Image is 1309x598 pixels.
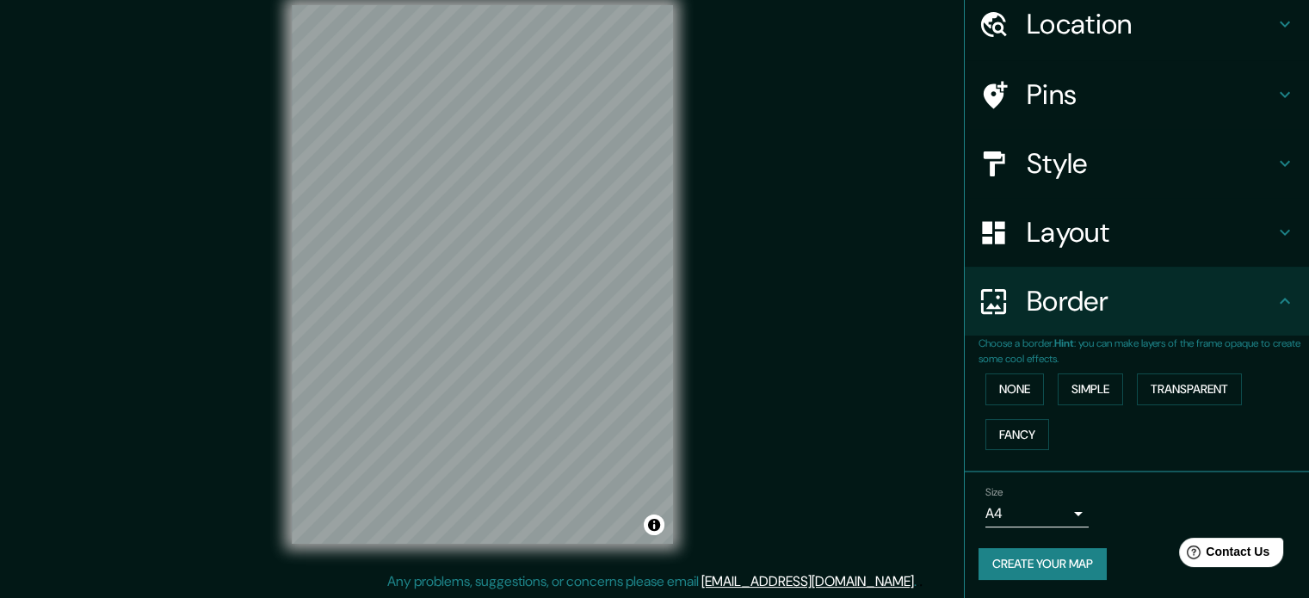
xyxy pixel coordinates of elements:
[985,485,1003,500] label: Size
[1058,373,1123,405] button: Simple
[985,500,1089,527] div: A4
[979,336,1309,367] p: Choose a border. : you can make layers of the frame opaque to create some cool effects.
[965,198,1309,267] div: Layout
[1027,215,1275,250] h4: Layout
[965,129,1309,198] div: Style
[965,267,1309,336] div: Border
[1027,77,1275,112] h4: Pins
[292,5,673,544] canvas: Map
[985,419,1049,451] button: Fancy
[985,373,1044,405] button: None
[1054,336,1074,350] b: Hint
[644,515,664,535] button: Toggle attribution
[1137,373,1242,405] button: Transparent
[1156,531,1290,579] iframe: Help widget launcher
[919,571,923,592] div: .
[979,548,1107,580] button: Create your map
[701,572,914,590] a: [EMAIL_ADDRESS][DOMAIN_NAME]
[1027,7,1275,41] h4: Location
[1027,146,1275,181] h4: Style
[917,571,919,592] div: .
[387,571,917,592] p: Any problems, suggestions, or concerns please email .
[1027,284,1275,318] h4: Border
[965,60,1309,129] div: Pins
